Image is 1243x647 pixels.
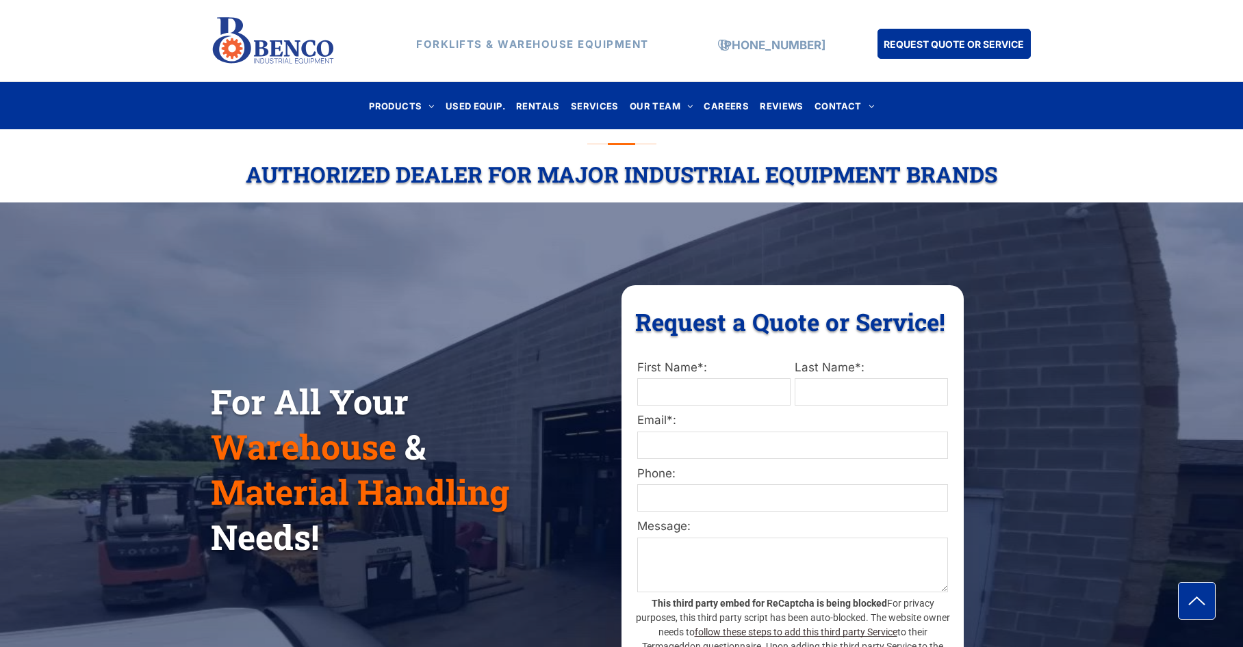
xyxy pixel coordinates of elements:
a: CONTACT [809,96,880,115]
a: OUR TEAM [624,96,699,115]
a: SERVICES [565,96,624,115]
label: Last Name*: [795,359,948,377]
strong: FORKLIFTS & WAREHOUSE EQUIPMENT [416,38,649,51]
a: follow these steps to add this third party Service [695,626,897,637]
span: Request a Quote or Service! [635,306,945,337]
span: Needs! [211,514,319,559]
label: Message: [637,518,948,536]
a: PRODUCTS [363,96,440,115]
span: Warehouse [211,424,396,469]
label: Email*: [637,412,948,430]
span: REQUEST QUOTE OR SERVICE [884,31,1024,57]
a: [PHONE_NUMBER] [720,38,825,52]
a: RENTALS [511,96,565,115]
a: CAREERS [698,96,754,115]
label: First Name*: [637,359,791,377]
a: USED EQUIP. [440,96,511,115]
a: REQUEST QUOTE OR SERVICE [877,29,1031,59]
span: Material Handling [211,469,509,514]
span: For All Your [211,379,409,424]
a: REVIEWS [754,96,809,115]
span: & [405,424,426,469]
label: Phone: [637,465,948,483]
strong: This third party embed for ReCaptcha is being blocked [652,598,887,609]
span: Authorized Dealer For Major Industrial Equipment Brands [246,159,997,189]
